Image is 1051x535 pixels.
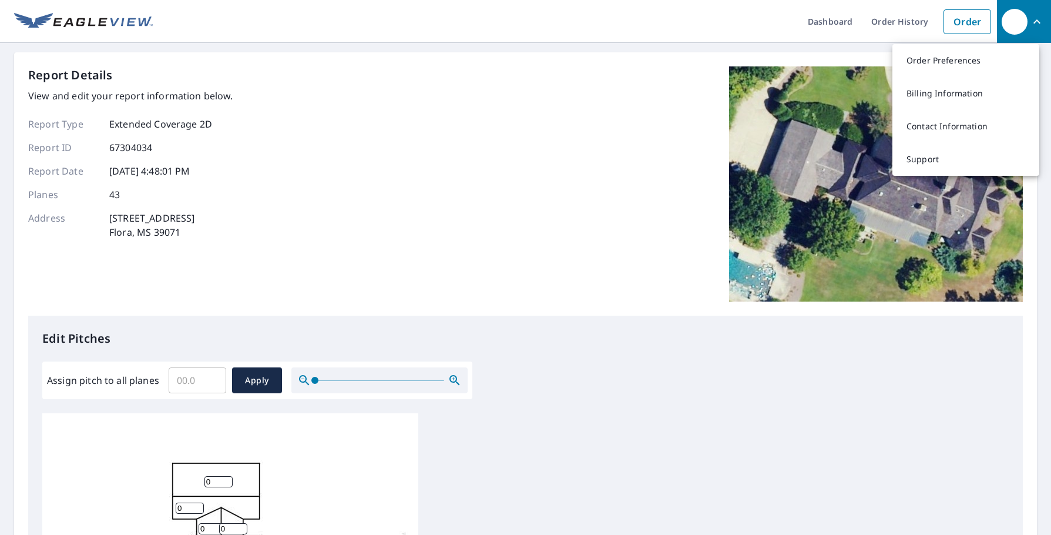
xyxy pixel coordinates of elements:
img: EV Logo [14,13,153,31]
label: Assign pitch to all planes [47,373,159,387]
span: Apply [241,373,273,388]
p: Report Type [28,117,99,131]
img: Top image [729,66,1023,302]
a: Support [892,143,1039,176]
p: Report Date [28,164,99,178]
p: 67304034 [109,141,152,155]
input: 00.0 [169,364,226,397]
button: Apply [232,367,282,393]
p: Report Details [28,66,113,84]
p: Address [28,211,99,239]
p: Extended Coverage 2D [109,117,212,131]
a: Billing Information [892,77,1039,110]
p: Edit Pitches [42,330,1009,347]
p: Planes [28,188,99,202]
p: Report ID [28,141,99,155]
a: Contact Information [892,110,1039,143]
a: Order Preferences [892,44,1039,77]
a: Order [943,9,991,34]
p: View and edit your report information below. [28,89,233,103]
p: [DATE] 4:48:01 PM [109,164,190,178]
p: [STREET_ADDRESS] Flora, MS 39071 [109,211,194,239]
p: 43 [109,188,120,202]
